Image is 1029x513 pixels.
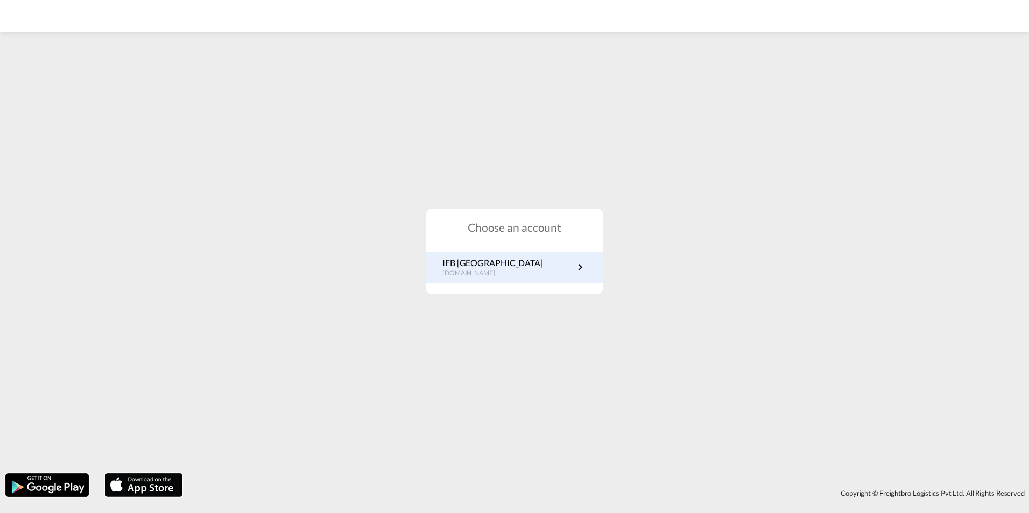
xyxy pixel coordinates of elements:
p: [DOMAIN_NAME] [442,269,543,278]
img: apple.png [104,472,184,498]
div: Copyright © Freightbro Logistics Pvt Ltd. All Rights Reserved [188,484,1029,502]
md-icon: icon-chevron-right [574,261,587,274]
a: IFB [GEOGRAPHIC_DATA][DOMAIN_NAME] [442,257,587,278]
p: IFB [GEOGRAPHIC_DATA] [442,257,543,269]
h1: Choose an account [426,219,603,235]
img: google.png [4,472,90,498]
